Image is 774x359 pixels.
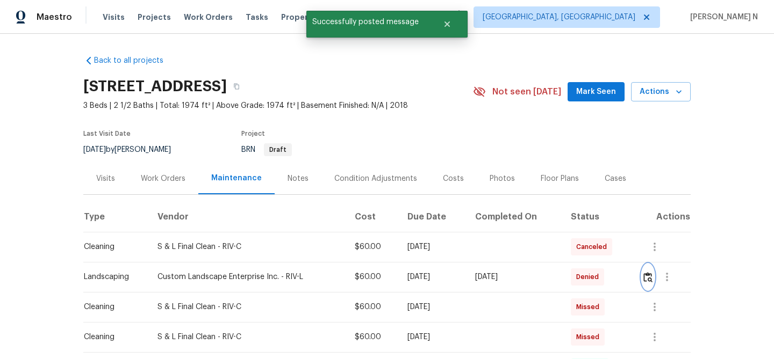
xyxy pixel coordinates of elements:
span: Missed [576,302,604,312]
div: $60.00 [355,332,390,342]
th: Status [562,202,633,232]
div: Maintenance [211,173,262,184]
span: Maestro [37,12,72,23]
span: [DATE] [83,146,106,153]
div: Visits [96,173,115,184]
span: Projects [138,12,171,23]
th: Completed On [467,202,562,232]
button: Mark Seen [568,82,625,102]
span: 3 Beds | 2 1/2 Baths | Total: 1974 ft² | Above Grade: 1974 ft² | Basement Finished: N/A | 2018 [83,100,473,111]
button: Review Icon [642,264,654,290]
div: Costs [443,173,464,184]
div: Landscaping [84,272,140,282]
div: [DATE] [475,272,554,282]
div: by [PERSON_NAME] [83,143,184,156]
h2: [STREET_ADDRESS] [83,81,227,92]
img: Review Icon [643,272,653,282]
th: Type [83,202,149,232]
span: Not seen [DATE] [492,86,561,97]
span: Denied [576,272,603,282]
div: [DATE] [407,302,458,312]
span: Successfully posted message [306,11,429,33]
span: [PERSON_NAME] N [686,12,758,23]
div: S & L Final Clean - RIV-C [157,241,338,252]
div: Floor Plans [541,173,579,184]
div: Cases [605,173,626,184]
th: Due Date [399,202,467,232]
a: Back to all projects [83,55,187,66]
span: Missed [576,332,604,342]
span: Tasks [246,13,268,21]
span: Canceled [576,241,611,252]
div: [DATE] [407,241,458,252]
span: Work Orders [184,12,233,23]
div: $60.00 [355,302,390,312]
span: Project [241,130,265,137]
div: [DATE] [407,272,458,282]
span: [GEOGRAPHIC_DATA], [GEOGRAPHIC_DATA] [483,12,635,23]
div: $60.00 [355,241,390,252]
div: Work Orders [141,173,185,184]
div: $60.00 [355,272,390,282]
div: [DATE] [407,332,458,342]
th: Vendor [149,202,346,232]
th: Cost [346,202,399,232]
span: Actions [640,85,682,99]
button: Actions [631,82,691,102]
button: Close [429,13,465,35]
span: BRN [241,146,292,153]
div: Cleaning [84,302,140,312]
div: Photos [490,173,515,184]
span: Properties [281,12,323,23]
div: Custom Landscape Enterprise Inc. - RIV-L [157,272,338,282]
span: Draft [265,146,291,153]
span: Mark Seen [576,85,616,99]
div: S & L Final Clean - RIV-C [157,332,338,342]
div: Notes [288,173,309,184]
div: Cleaning [84,332,140,342]
span: Visits [103,12,125,23]
div: Condition Adjustments [334,173,417,184]
div: Cleaning [84,241,140,252]
th: Actions [633,202,691,232]
span: Last Visit Date [83,130,131,137]
div: S & L Final Clean - RIV-C [157,302,338,312]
